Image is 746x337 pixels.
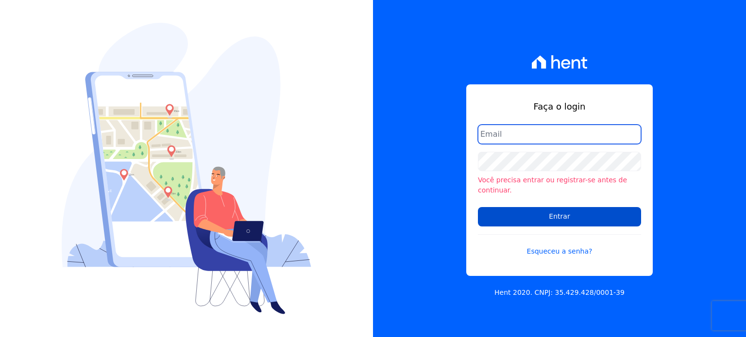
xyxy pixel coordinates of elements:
input: Email [478,125,641,144]
p: Hent 2020. CNPJ: 35.429.428/0001-39 [494,288,625,298]
input: Entrar [478,207,641,226]
img: Login [62,23,311,314]
a: Esqueceu a senha? [478,234,641,257]
h1: Faça o login [478,100,641,113]
li: Você precisa entrar ou registrar-se antes de continuar. [478,175,641,195]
